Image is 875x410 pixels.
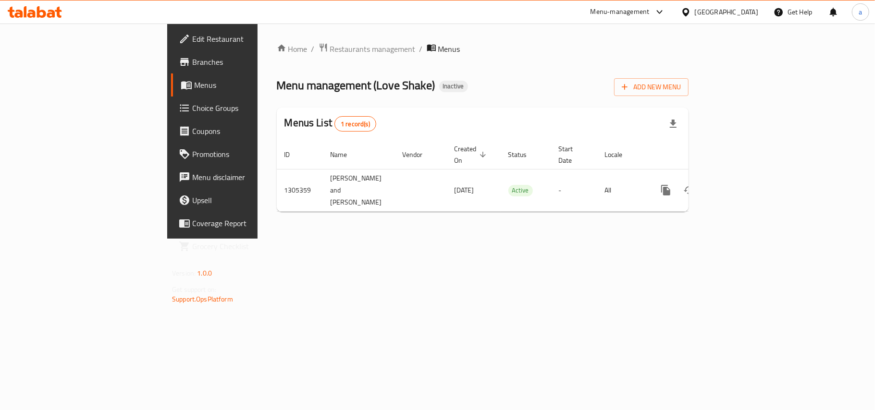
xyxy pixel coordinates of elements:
[455,184,474,196] span: [DATE]
[192,33,306,45] span: Edit Restaurant
[171,212,313,235] a: Coverage Report
[171,235,313,258] a: Grocery Checklist
[192,171,306,183] span: Menu disclaimer
[508,149,540,160] span: Status
[171,143,313,166] a: Promotions
[403,149,435,160] span: Vendor
[171,166,313,189] a: Menu disclaimer
[172,283,216,296] span: Get support on:
[197,267,212,279] span: 1.0.0
[192,102,306,114] span: Choice Groups
[335,120,376,129] span: 1 record(s)
[695,7,758,17] div: [GEOGRAPHIC_DATA]
[614,78,689,96] button: Add New Menu
[330,43,416,55] span: Restaurants management
[859,7,862,17] span: a
[277,43,689,55] nav: breadcrumb
[192,56,306,68] span: Branches
[192,125,306,137] span: Coupons
[323,169,395,211] td: [PERSON_NAME] and [PERSON_NAME]
[508,185,533,196] span: Active
[662,112,685,135] div: Export file
[172,267,196,279] span: Version:
[647,140,754,169] th: Actions
[171,73,313,96] a: Menus
[439,82,468,90] span: Inactive
[171,50,313,73] a: Branches
[678,179,701,202] button: Change Status
[192,194,306,206] span: Upsell
[559,143,586,166] span: Start Date
[331,149,360,160] span: Name
[622,81,681,93] span: Add New Menu
[597,169,647,211] td: All
[455,143,489,166] span: Created On
[171,189,313,212] a: Upsell
[277,74,435,96] span: Menu management ( Love Shake )
[192,217,306,229] span: Coverage Report
[284,149,303,160] span: ID
[605,149,635,160] span: Locale
[551,169,597,211] td: -
[334,116,376,132] div: Total records count
[192,148,306,160] span: Promotions
[654,179,678,202] button: more
[192,241,306,252] span: Grocery Checklist
[284,116,376,132] h2: Menus List
[277,140,754,212] table: enhanced table
[172,293,233,305] a: Support.OpsPlatform
[319,43,416,55] a: Restaurants management
[194,79,306,91] span: Menus
[171,27,313,50] a: Edit Restaurant
[171,120,313,143] a: Coupons
[171,96,313,120] a: Choice Groups
[419,43,423,55] li: /
[438,43,460,55] span: Menus
[439,81,468,92] div: Inactive
[591,6,650,18] div: Menu-management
